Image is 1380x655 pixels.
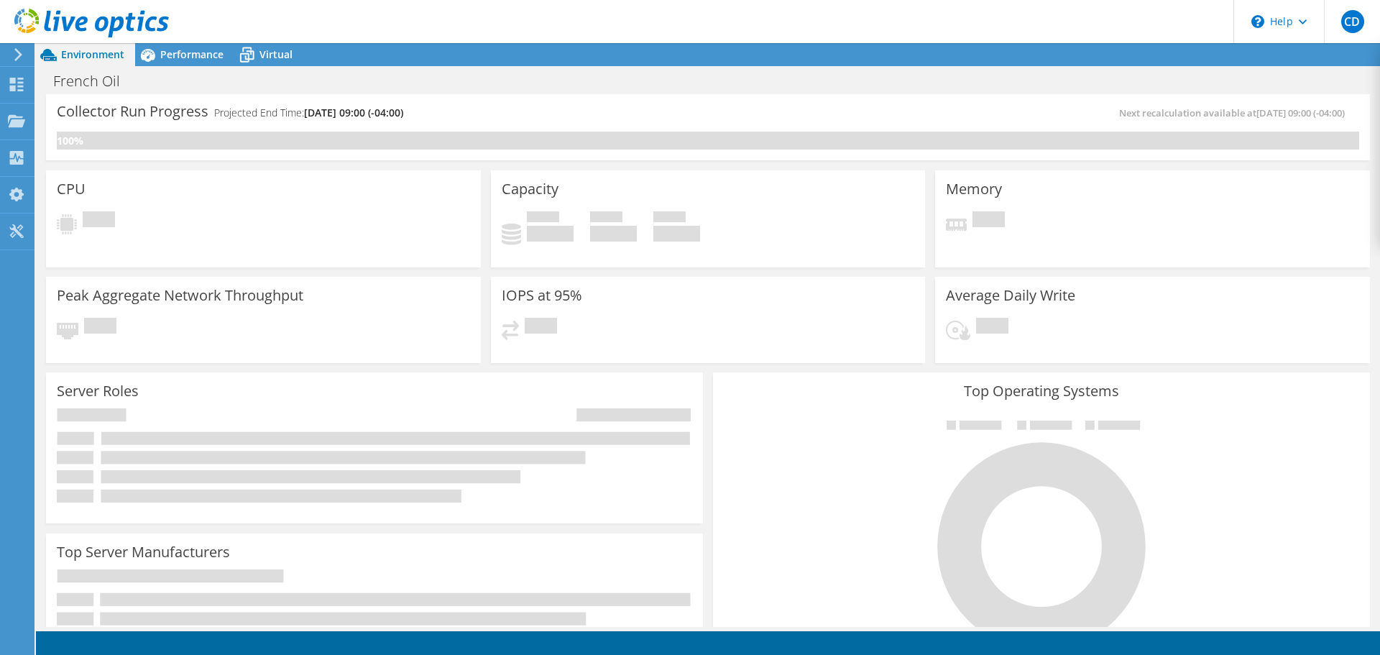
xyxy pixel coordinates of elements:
h4: 0 GiB [527,226,574,242]
svg: \n [1251,15,1264,28]
h3: Peak Aggregate Network Throughput [57,288,303,303]
span: Environment [61,47,124,61]
h3: Memory [946,181,1002,197]
h3: Top Operating Systems [724,383,1359,399]
h1: French Oil [47,73,142,89]
span: [DATE] 09:00 (-04:00) [304,106,403,119]
h3: Server Roles [57,383,139,399]
span: Pending [84,318,116,337]
h3: IOPS at 95% [502,288,582,303]
span: [DATE] 09:00 (-04:00) [1256,106,1345,119]
span: Total [653,211,686,226]
h4: 0 GiB [653,226,700,242]
span: Pending [972,211,1005,231]
h4: 0 GiB [590,226,637,242]
h3: Top Server Manufacturers [57,544,230,560]
span: Pending [525,318,557,337]
h3: Average Daily Write [946,288,1075,303]
span: CD [1341,10,1364,33]
span: Used [527,211,559,226]
h3: CPU [57,181,86,197]
span: Pending [976,318,1008,337]
span: Virtual [259,47,293,61]
h4: Projected End Time: [214,105,403,121]
span: Pending [83,211,115,231]
span: Performance [160,47,224,61]
span: Free [590,211,622,226]
span: Next recalculation available at [1119,106,1352,119]
h3: Capacity [502,181,558,197]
